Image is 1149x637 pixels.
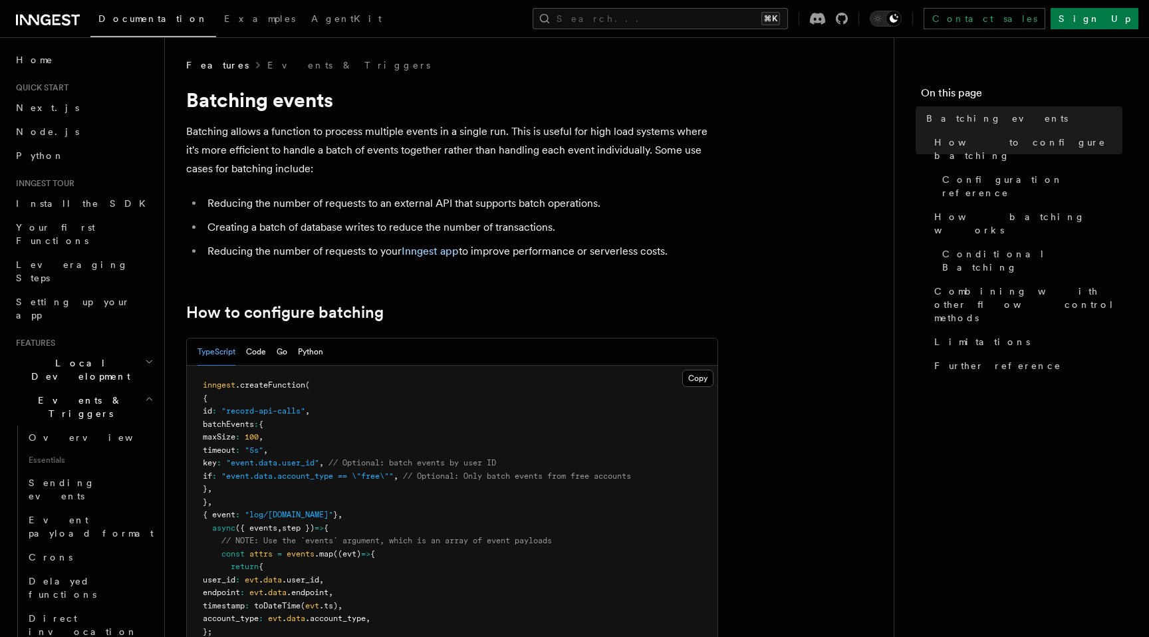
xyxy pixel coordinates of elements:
span: step }) [282,523,315,533]
a: Sign Up [1051,8,1138,29]
span: => [315,523,324,533]
span: Leveraging Steps [16,259,128,283]
span: ( [305,380,310,390]
p: Batching allows a function to process multiple events in a single run. This is useful for high lo... [186,122,718,178]
h1: Batching events [186,88,718,112]
span: , [305,406,310,416]
span: Configuration reference [942,173,1122,199]
a: Contact sales [924,8,1045,29]
span: : [240,588,245,597]
span: Events & Triggers [11,394,145,420]
span: , [207,497,212,507]
span: account_type [203,614,259,623]
span: data [263,575,282,584]
span: if [203,471,212,481]
span: : [254,420,259,429]
span: : [235,510,240,519]
span: "5s" [245,446,263,455]
span: } [333,510,338,519]
span: Delayed functions [29,576,96,600]
kbd: ⌘K [761,12,780,25]
span: Limitations [934,335,1030,348]
a: Setting up your app [11,290,156,327]
span: : [259,614,263,623]
a: Python [11,144,156,168]
a: Event payload format [23,508,156,545]
span: user_id [203,575,235,584]
a: Combining with other flow control methods [929,279,1122,330]
a: Next.js [11,96,156,120]
span: "event.data.user_id" [226,458,319,467]
a: Documentation [90,4,216,37]
a: Sending events [23,471,156,508]
span: "record-api-calls" [221,406,305,416]
span: : [212,471,217,481]
span: Direct invocation [29,613,138,637]
span: evt [305,601,319,610]
span: .map [315,549,333,559]
li: Reducing the number of requests to an external API that supports batch operations. [203,194,718,213]
span: { [259,420,263,429]
span: key [203,458,217,467]
button: Code [246,338,266,366]
a: Limitations [929,330,1122,354]
h4: On this page [921,85,1122,106]
span: Setting up your app [16,297,130,320]
span: How to configure batching [934,136,1122,162]
a: Configuration reference [937,168,1122,205]
span: Further reference [934,359,1061,372]
span: , [263,446,268,455]
span: endpoint [203,588,240,597]
span: = [277,549,282,559]
span: , [277,523,282,533]
span: Your first Functions [16,222,95,246]
span: , [328,588,333,597]
span: const [221,549,245,559]
span: Next.js [16,102,79,113]
span: .account_type [305,614,366,623]
span: toDateTime [254,601,301,610]
span: ({ events [235,523,277,533]
span: How batching works [934,210,1122,237]
span: Event payload format [29,515,154,539]
a: Your first Functions [11,215,156,253]
span: inngest [203,380,235,390]
span: , [319,575,324,584]
span: "log/[DOMAIN_NAME]" [245,510,333,519]
span: attrs [249,549,273,559]
span: Examples [224,13,295,24]
span: ( [301,601,305,610]
span: .endpoint [287,588,328,597]
span: data [268,588,287,597]
span: : [235,575,240,584]
span: Quick start [11,82,68,93]
span: Crons [29,552,72,563]
span: Node.js [16,126,79,137]
span: async [212,523,235,533]
a: Conditional Batching [937,242,1122,279]
span: Python [16,150,64,161]
span: Conditional Batching [942,247,1122,274]
span: , [319,458,324,467]
span: evt [249,588,263,597]
span: timestamp [203,601,245,610]
a: Further reference [929,354,1122,378]
span: . [263,588,268,597]
span: evt [245,575,259,584]
span: evt [268,614,282,623]
li: Creating a batch of database writes to reduce the number of transactions. [203,218,718,237]
span: Features [11,338,55,348]
span: Home [16,53,53,66]
a: Inngest app [402,245,459,257]
span: batchEvents [203,420,254,429]
span: AgentKit [311,13,382,24]
a: Crons [23,545,156,569]
button: Python [298,338,323,366]
span: : [212,406,217,416]
span: { [370,549,375,559]
span: Sending events [29,477,95,501]
span: data [287,614,305,623]
span: , [259,432,263,442]
span: .createFunction [235,380,305,390]
a: Overview [23,426,156,449]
